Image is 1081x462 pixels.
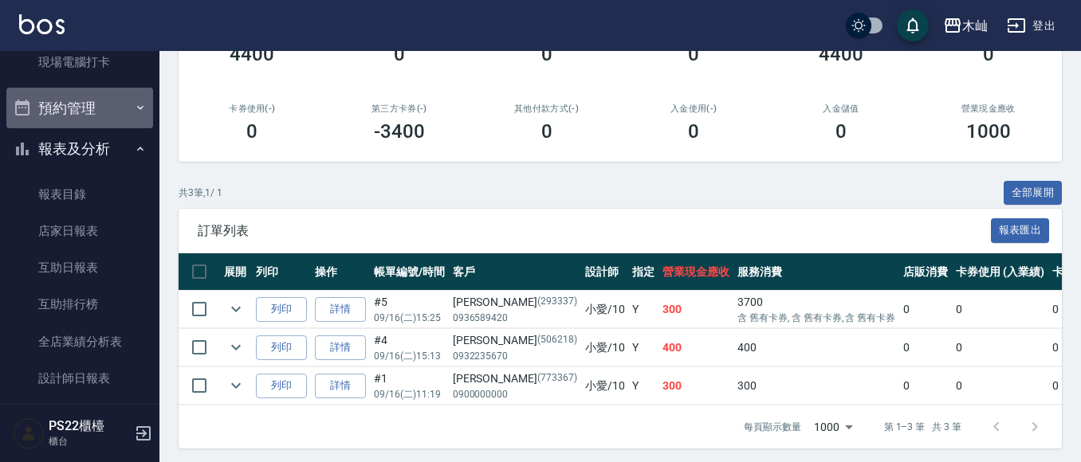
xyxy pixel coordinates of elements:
[991,222,1050,237] a: 報表匯出
[374,349,445,363] p: 09/16 (二) 15:13
[658,253,733,291] th: 營業現金應收
[581,367,629,405] td: 小愛 /10
[370,329,449,366] td: #4
[962,16,988,36] div: 木屾
[370,253,449,291] th: 帳單編號/時間
[224,297,248,321] button: expand row
[224,335,248,359] button: expand row
[744,420,801,434] p: 每頁顯示數量
[628,367,658,405] td: Y
[966,120,1011,143] h3: 1000
[453,370,577,387] div: [PERSON_NAME]
[198,223,991,239] span: 訂單列表
[256,374,307,398] button: 列印
[952,367,1048,405] td: 0
[6,128,153,170] button: 報表及分析
[453,387,577,401] p: 0900000000
[13,417,45,449] img: Person
[899,367,952,405] td: 0
[6,249,153,286] a: 互助日報表
[819,43,863,65] h3: 4400
[658,367,733,405] td: 300
[315,374,366,398] a: 詳情
[737,311,895,325] p: 含 舊有卡券, 含 舊有卡券, 含 舊有卡券
[899,291,952,328] td: 0
[733,329,899,366] td: 400
[899,329,952,366] td: 0
[246,120,257,143] h3: 0
[581,253,629,291] th: 設計師
[370,291,449,328] td: #5
[315,297,366,322] a: 詳情
[374,387,445,401] p: 09/16 (二) 11:19
[198,104,307,114] h2: 卡券使用(-)
[733,291,899,328] td: 3700
[374,311,445,325] p: 09/16 (二) 15:25
[449,253,581,291] th: 客戶
[628,253,658,291] th: 指定
[537,332,577,349] p: (506218)
[179,186,222,200] p: 共 3 筆, 1 / 1
[628,329,658,366] td: Y
[688,43,699,65] h3: 0
[492,104,601,114] h2: 其他付款方式(-)
[224,374,248,397] button: expand row
[581,329,629,366] td: 小愛 /10
[541,43,552,65] h3: 0
[787,104,896,114] h2: 入金儲值
[639,104,749,114] h2: 入金使用(-)
[537,370,577,387] p: (773367)
[884,420,961,434] p: 第 1–3 筆 共 3 筆
[899,253,952,291] th: 店販消費
[952,253,1048,291] th: 卡券使用 (入業績)
[374,120,425,143] h3: -3400
[453,332,577,349] div: [PERSON_NAME]
[952,329,1048,366] td: 0
[453,311,577,325] p: 0936589420
[230,43,274,65] h3: 4400
[537,294,577,311] p: (293337)
[6,88,153,129] button: 預約管理
[6,44,153,80] a: 現場電腦打卡
[897,10,929,41] button: save
[733,367,899,405] td: 300
[541,120,552,143] h3: 0
[6,397,153,433] a: 設計師業績分析表
[453,349,577,363] p: 0932235670
[658,329,733,366] td: 400
[983,43,994,65] h3: 0
[688,120,699,143] h3: 0
[19,14,65,34] img: Logo
[453,294,577,311] div: [PERSON_NAME]
[6,286,153,323] a: 互助排行榜
[315,335,366,360] a: 詳情
[6,176,153,213] a: 報表目錄
[733,253,899,291] th: 服務消費
[937,10,994,42] button: 木屾
[808,405,859,448] div: 1000
[991,218,1050,243] button: 報表匯出
[345,104,454,114] h2: 第三方卡券(-)
[628,291,658,328] td: Y
[658,291,733,328] td: 300
[1000,11,1062,41] button: 登出
[6,360,153,397] a: 設計師日報表
[6,213,153,249] a: 店家日報表
[934,104,1043,114] h2: 營業現金應收
[952,291,1048,328] td: 0
[581,291,629,328] td: 小愛 /10
[1004,181,1063,206] button: 全部展開
[252,253,311,291] th: 列印
[220,253,252,291] th: 展開
[394,43,405,65] h3: 0
[311,253,370,291] th: 操作
[256,335,307,360] button: 列印
[49,434,130,448] p: 櫃台
[835,120,847,143] h3: 0
[49,418,130,434] h5: PS22櫃檯
[6,323,153,360] a: 全店業績分析表
[370,367,449,405] td: #1
[256,297,307,322] button: 列印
